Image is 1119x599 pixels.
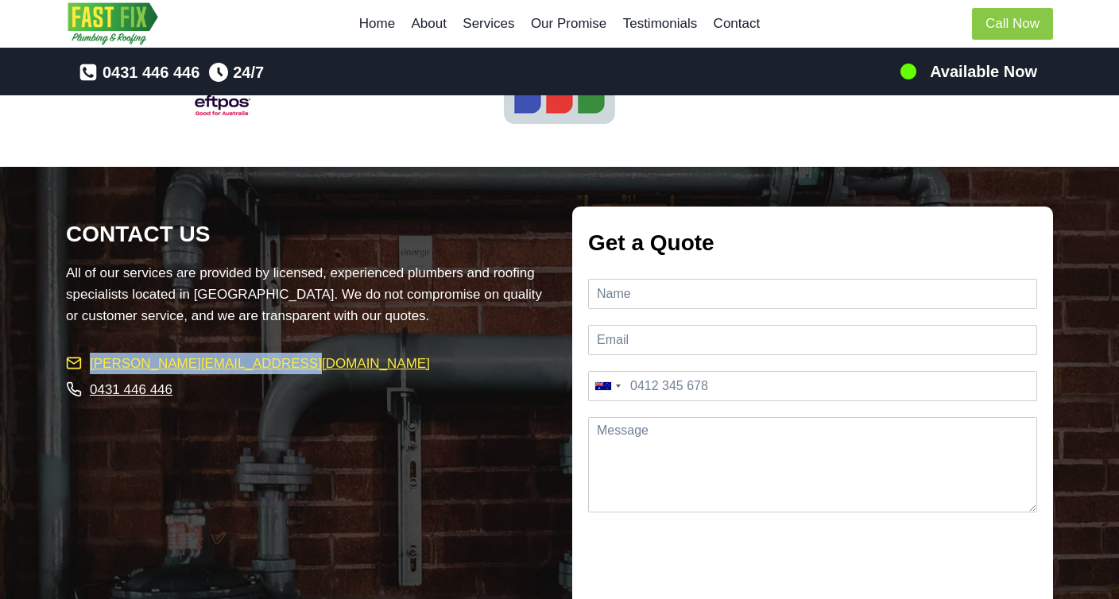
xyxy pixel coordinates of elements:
a: Home [351,5,404,43]
a: Call Now [972,8,1053,41]
a: 0431 446 446 [90,379,172,400]
a: Testimonials [615,5,706,43]
img: 100-percents.png [899,62,918,81]
span: [PERSON_NAME][EMAIL_ADDRESS][DOMAIN_NAME] [90,353,430,374]
span: 24/7 [233,60,264,85]
h2: CONTACT US [66,218,547,251]
a: About [403,5,455,43]
input: Name [588,279,1037,309]
h5: Available Now [930,60,1037,83]
button: Selected country [589,372,625,400]
input: Phone [588,371,1037,401]
h2: Get a Quote [588,226,1037,260]
nav: Primary Navigation [351,5,769,43]
a: 0431 446 446 [79,60,199,85]
p: All of our services are provided by licensed, experienced plumbers and roofing specialists locate... [66,262,547,327]
a: Contact [705,5,768,43]
a: Services [455,5,523,43]
a: Our Promise [523,5,615,43]
span: 0431 446 446 [103,60,199,85]
a: [PERSON_NAME][EMAIL_ADDRESS][DOMAIN_NAME] [66,352,430,374]
input: Email [588,325,1037,355]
